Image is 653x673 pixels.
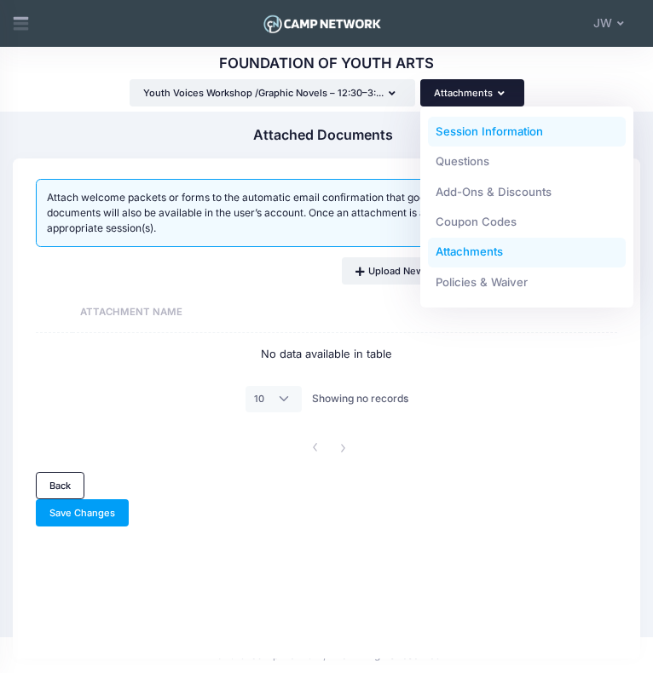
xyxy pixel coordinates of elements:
div: Showing no records [312,381,408,417]
button: JW [583,5,640,41]
h1: FOUNDATION OF YOUTH ARTS [219,55,434,72]
a: Questions [428,147,626,176]
div: Show aside menu [8,5,33,41]
h1: Attached Documents [253,127,393,143]
button: Youth Voices Workshop /Graphic Novels – 12:30–3:... [130,79,415,106]
a: Back [36,472,84,499]
th: Attachment Name: activate to sort column ascending [72,292,581,333]
a: Add-Ons & Discounts [428,177,626,207]
a: Save Changes [36,499,129,526]
td: No data available in table [36,333,617,375]
button: Attachments [420,79,524,106]
span: Youth Voices Workshop /Graphic Novels – 12:30–3:... [143,87,384,99]
a: Attachments [428,238,626,267]
span: JW [593,14,612,32]
div: Attachments [420,106,633,308]
a: Session Information [428,117,626,147]
a: Upload New Attachment [342,257,494,285]
img: Logo [261,11,383,37]
a: Policies & Waiver [428,267,626,297]
a: Coupon Codes [428,207,626,237]
div: Attach welcome packets or forms to the automatic email confirmation that goes out to participants... [36,179,617,247]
